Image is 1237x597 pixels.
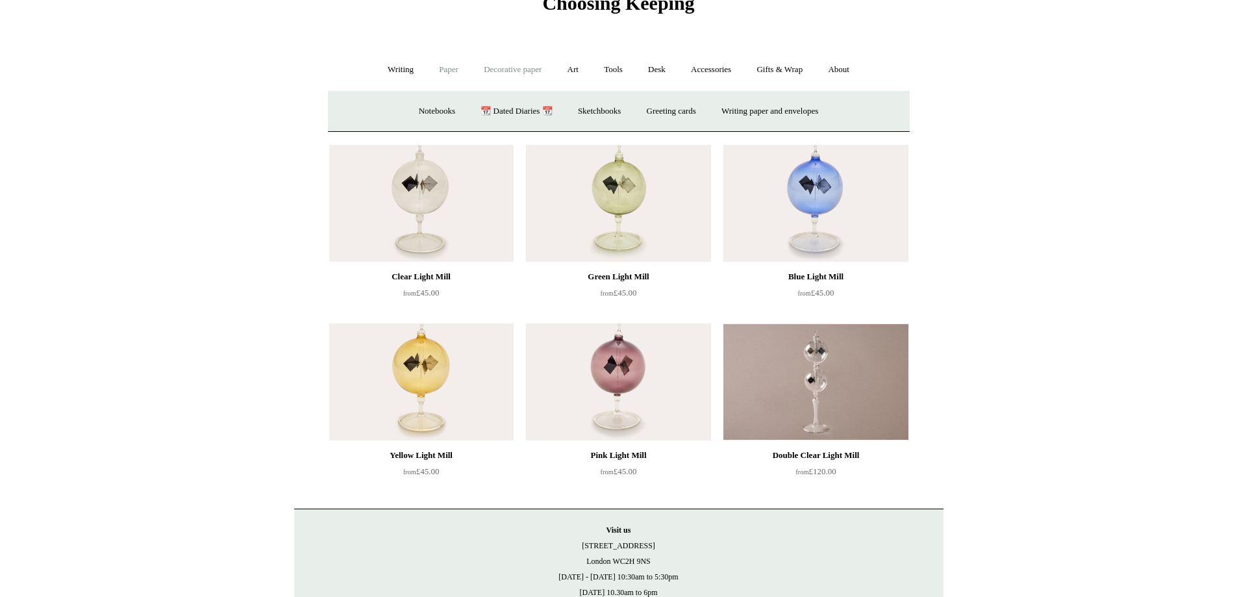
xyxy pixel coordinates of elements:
div: Blue Light Mill [727,269,905,285]
a: Pink Light Mill from£45.00 [526,448,710,501]
span: £45.00 [403,288,440,298]
div: Clear Light Mill [332,269,510,285]
img: Double Clear Light Mill [723,324,908,440]
span: from [798,290,811,297]
span: from [403,290,416,297]
a: Choosing Keeping [542,3,694,12]
div: Green Light Mill [529,269,707,285]
a: Paper [427,53,470,87]
a: Yellow Light Mill Yellow Light Mill [329,324,514,440]
span: from [795,468,808,476]
img: Clear Light Mill [329,145,514,262]
a: Tools [592,53,634,87]
div: Yellow Light Mill [332,448,510,463]
a: Gifts & Wrap [745,53,814,87]
a: Accessories [679,53,743,87]
span: £45.00 [798,288,834,298]
a: Desk [636,53,677,87]
a: Clear Light Mill from£45.00 [329,269,514,322]
a: Blue Light Mill from£45.00 [723,269,908,322]
img: Blue Light Mill [723,145,908,262]
a: Notebooks [407,94,467,129]
a: Art [556,53,590,87]
div: Double Clear Light Mill [727,448,905,463]
a: Yellow Light Mill from£45.00 [329,448,514,501]
a: 📆 Dated Diaries 📆 [469,94,564,129]
div: Pink Light Mill [529,448,707,463]
span: from [601,290,614,297]
a: Writing paper and envelopes [710,94,830,129]
a: Sketchbooks [566,94,632,129]
a: Double Clear Light Mill from£120.00 [723,448,908,501]
a: Decorative paper [472,53,553,87]
a: Pink Light Mill Pink Light Mill [526,324,710,440]
span: from [601,468,614,476]
span: £45.00 [403,466,440,476]
span: £45.00 [601,288,637,298]
a: Green Light Mill Green Light Mill [526,145,710,262]
strong: Visit us [606,526,631,535]
img: Green Light Mill [526,145,710,262]
a: Greeting cards [635,94,708,129]
a: Green Light Mill from£45.00 [526,269,710,322]
span: £120.00 [795,466,836,476]
img: Pink Light Mill [526,324,710,440]
a: Writing [376,53,425,87]
a: Clear Light Mill Clear Light Mill [329,145,514,262]
a: Blue Light Mill Blue Light Mill [723,145,908,262]
span: from [403,468,416,476]
a: Double Clear Light Mill Double Clear Light Mill [723,324,908,440]
img: Yellow Light Mill [329,324,514,440]
a: About [816,53,861,87]
span: £45.00 [601,466,637,476]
